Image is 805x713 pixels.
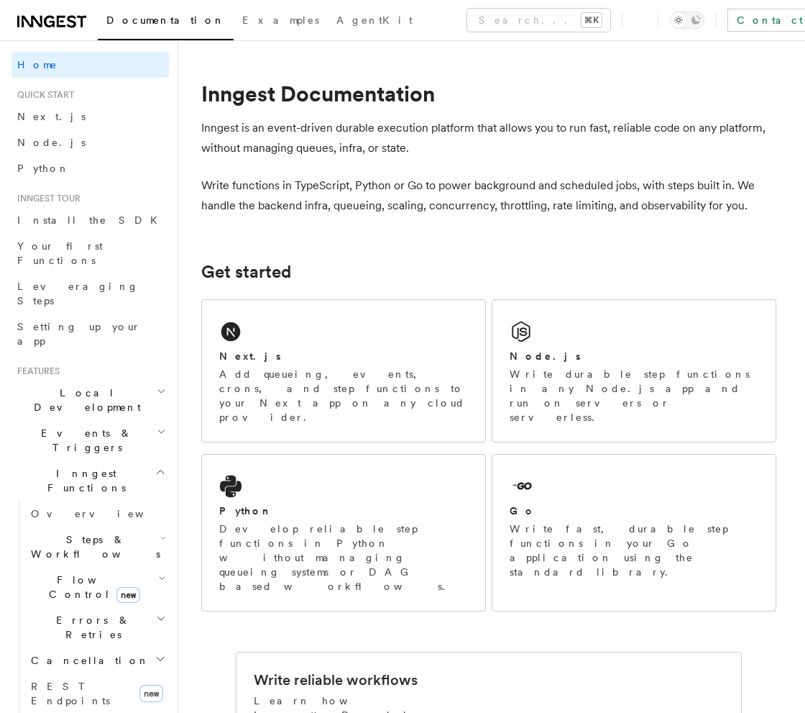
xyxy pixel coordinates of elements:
span: Overview [31,508,179,519]
span: Features [11,365,60,377]
button: Inngest Functions [11,460,169,501]
span: Events & Triggers [11,426,157,455]
a: Overview [25,501,169,527]
span: Local Development [11,386,157,414]
a: Get started [201,262,291,282]
a: AgentKit [328,4,421,39]
p: Develop reliable step functions in Python without managing queueing systems or DAG based workflows. [219,522,468,594]
a: Setting up your app [11,314,169,354]
span: Node.js [17,137,86,148]
span: Steps & Workflows [25,532,160,561]
span: Quick start [11,89,74,101]
h2: Python [219,504,272,518]
a: Next.jsAdd queueing, events, crons, and step functions to your Next app on any cloud provider. [201,299,486,442]
button: Local Development [11,380,169,420]
button: Flow Controlnew [25,567,169,607]
span: Inngest Functions [11,466,155,495]
kbd: ⌘K [581,13,602,27]
span: new [116,587,140,603]
span: REST Endpoints [31,681,110,707]
a: Documentation [98,4,234,40]
a: Examples [234,4,328,39]
span: Documentation [106,14,225,26]
a: GoWrite fast, durable step functions in your Go application using the standard library. [492,454,776,612]
span: Home [17,58,57,72]
span: Setting up your app [17,321,141,347]
h2: Go [510,504,535,518]
h2: Next.js [219,349,281,363]
span: Your first Functions [17,240,103,266]
button: Toggle dark mode [670,12,704,29]
h1: Inngest Documentation [201,81,776,106]
p: Write functions in TypeScript, Python or Go to power background and scheduled jobs, with steps bu... [201,176,776,216]
p: Write durable step functions in any Node.js app and run on servers or serverless. [510,367,758,424]
span: Cancellation [25,653,149,668]
a: Leveraging Steps [11,273,169,314]
p: Write fast, durable step functions in your Go application using the standard library. [510,522,758,579]
span: Install the SDK [17,214,166,226]
h2: Write reliable workflows [254,670,418,690]
a: Python [11,155,169,181]
button: Errors & Retries [25,607,169,648]
a: Node.js [11,130,169,155]
a: Next.js [11,104,169,130]
span: Leveraging Steps [17,281,139,306]
button: Events & Triggers [11,420,169,460]
button: Cancellation [25,648,169,673]
span: Next.js [17,111,86,122]
span: AgentKit [336,14,413,26]
a: Home [11,52,169,78]
p: Inngest is an event-driven durable execution platform that allows you to run fast, reliable code ... [201,118,776,158]
span: Examples [242,14,319,26]
p: Add queueing, events, crons, and step functions to your Next app on any cloud provider. [219,367,468,424]
span: Errors & Retries [25,613,156,642]
span: Flow Control [25,573,158,601]
span: Python [17,163,70,174]
h2: Node.js [510,349,581,363]
span: new [139,685,163,702]
span: Inngest tour [11,193,80,204]
a: Your first Functions [11,233,169,273]
button: Steps & Workflows [25,527,169,567]
a: Install the SDK [11,207,169,233]
a: Node.jsWrite durable step functions in any Node.js app and run on servers or serverless. [492,299,776,442]
button: Search...⌘K [467,9,610,32]
a: PythonDevelop reliable step functions in Python without managing queueing systems or DAG based wo... [201,454,486,612]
